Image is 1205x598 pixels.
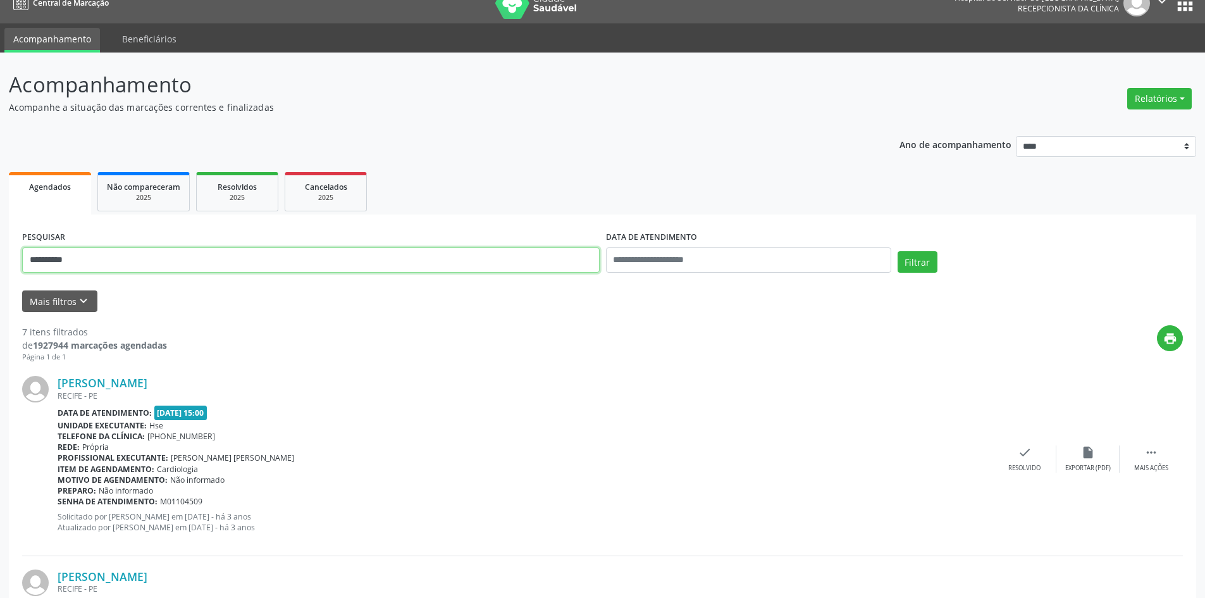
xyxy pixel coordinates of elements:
span: Hse [149,420,163,431]
p: Ano de acompanhamento [899,136,1011,152]
span: Não informado [99,485,153,496]
b: Data de atendimento: [58,408,152,418]
span: Não informado [170,475,225,485]
i: check [1018,445,1032,459]
div: 2025 [294,193,357,202]
label: DATA DE ATENDIMENTO [606,228,697,247]
span: Cancelados [305,182,347,192]
p: Solicitado por [PERSON_NAME] em [DATE] - há 3 anos Atualizado por [PERSON_NAME] em [DATE] - há 3 ... [58,511,993,533]
a: Beneficiários [113,28,185,50]
span: [PHONE_NUMBER] [147,431,215,442]
b: Telefone da clínica: [58,431,145,442]
i: insert_drive_file [1081,445,1095,459]
p: Acompanhamento [9,69,840,101]
span: Não compareceram [107,182,180,192]
label: PESQUISAR [22,228,65,247]
span: Resolvidos [218,182,257,192]
span: Cardiologia [157,464,198,475]
div: 7 itens filtrados [22,325,167,339]
b: Preparo: [58,485,96,496]
button: Filtrar [898,251,937,273]
div: de [22,339,167,352]
b: Profissional executante: [58,452,168,463]
i: keyboard_arrow_down [77,294,90,308]
b: Motivo de agendamento: [58,475,168,485]
a: Acompanhamento [4,28,100,53]
div: 2025 [107,193,180,202]
div: Mais ações [1134,464,1168,473]
span: Agendados [29,182,71,192]
strong: 1927944 marcações agendadas [33,339,167,351]
b: Unidade executante: [58,420,147,431]
i:  [1144,445,1158,459]
div: Resolvido [1008,464,1041,473]
img: img [22,376,49,402]
div: Página 1 de 1 [22,352,167,363]
b: Rede: [58,442,80,452]
i: print [1163,332,1177,346]
span: M01104509 [160,496,202,507]
a: [PERSON_NAME] [58,570,147,583]
div: Exportar (PDF) [1065,464,1111,473]
button: print [1157,325,1183,351]
div: RECIFE - PE [58,390,993,401]
div: 2025 [206,193,269,202]
span: Própria [82,442,109,452]
span: [DATE] 15:00 [154,406,207,420]
img: img [22,570,49,596]
a: [PERSON_NAME] [58,376,147,390]
b: Item de agendamento: [58,464,154,475]
button: Mais filtroskeyboard_arrow_down [22,290,97,313]
span: [PERSON_NAME] [PERSON_NAME] [171,452,294,463]
b: Senha de atendimento: [58,496,158,507]
button: Relatórios [1127,88,1192,109]
span: Recepcionista da clínica [1018,3,1119,14]
p: Acompanhe a situação das marcações correntes e finalizadas [9,101,840,114]
div: RECIFE - PE [58,583,993,594]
